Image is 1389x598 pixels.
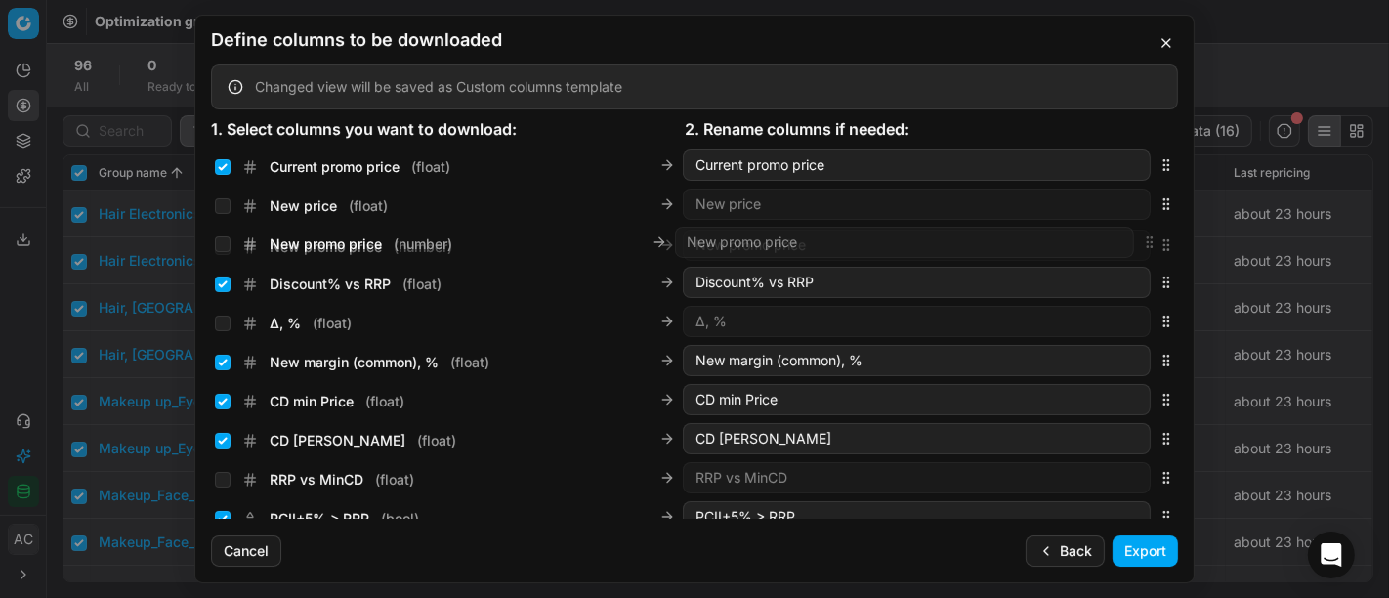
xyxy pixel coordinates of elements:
[270,392,354,411] span: CD min Price
[411,157,450,177] span: ( float )
[375,470,414,490] span: ( float )
[313,314,352,333] span: ( float )
[381,509,419,529] span: ( bool )
[270,431,405,450] span: CD [PERSON_NAME]
[255,77,1161,97] div: Changed view will be saved as Custom columns template
[349,196,388,216] span: ( float )
[450,353,489,372] span: ( float )
[685,117,1158,141] div: 2. Rename columns if needed:
[211,31,1178,49] h2: Define columns to be downloaded
[402,275,442,294] span: ( float )
[365,392,404,411] span: ( float )
[211,535,281,567] button: Cancel
[270,237,382,257] span: New promo price
[270,275,391,294] span: Discount% vs RRP
[270,509,369,529] span: PCII+5% > RRP
[417,431,456,450] span: ( float )
[270,353,439,372] span: New margin (common), %
[1026,535,1105,567] button: Back
[270,314,301,333] span: Δ, %
[211,117,685,141] div: 1. Select columns you want to download:
[394,237,452,257] span: ( number )
[270,157,400,177] span: Current promo price
[270,470,363,490] span: RRP vs MinCD
[1113,535,1178,567] button: Export
[270,196,337,216] span: New price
